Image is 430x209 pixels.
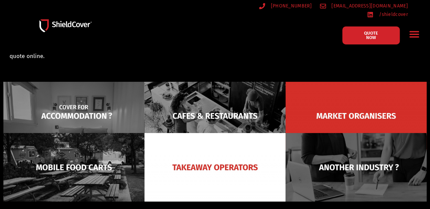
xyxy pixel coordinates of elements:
[377,10,408,19] span: /shieldcover
[259,2,312,10] a: [PHONE_NUMBER]
[359,31,383,40] span: QUOTE NOW
[320,2,408,10] a: [EMAIL_ADDRESS][DOMAIN_NAME]
[269,2,311,10] span: [PHONE_NUMBER]
[342,26,400,44] a: QUOTE NOW
[367,10,408,19] a: /shieldcover
[330,2,408,10] span: [EMAIL_ADDRESS][DOMAIN_NAME]
[407,26,423,42] div: Menu Toggle
[39,19,92,32] img: Shield-Cover-Underwriting-Australia-logo-full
